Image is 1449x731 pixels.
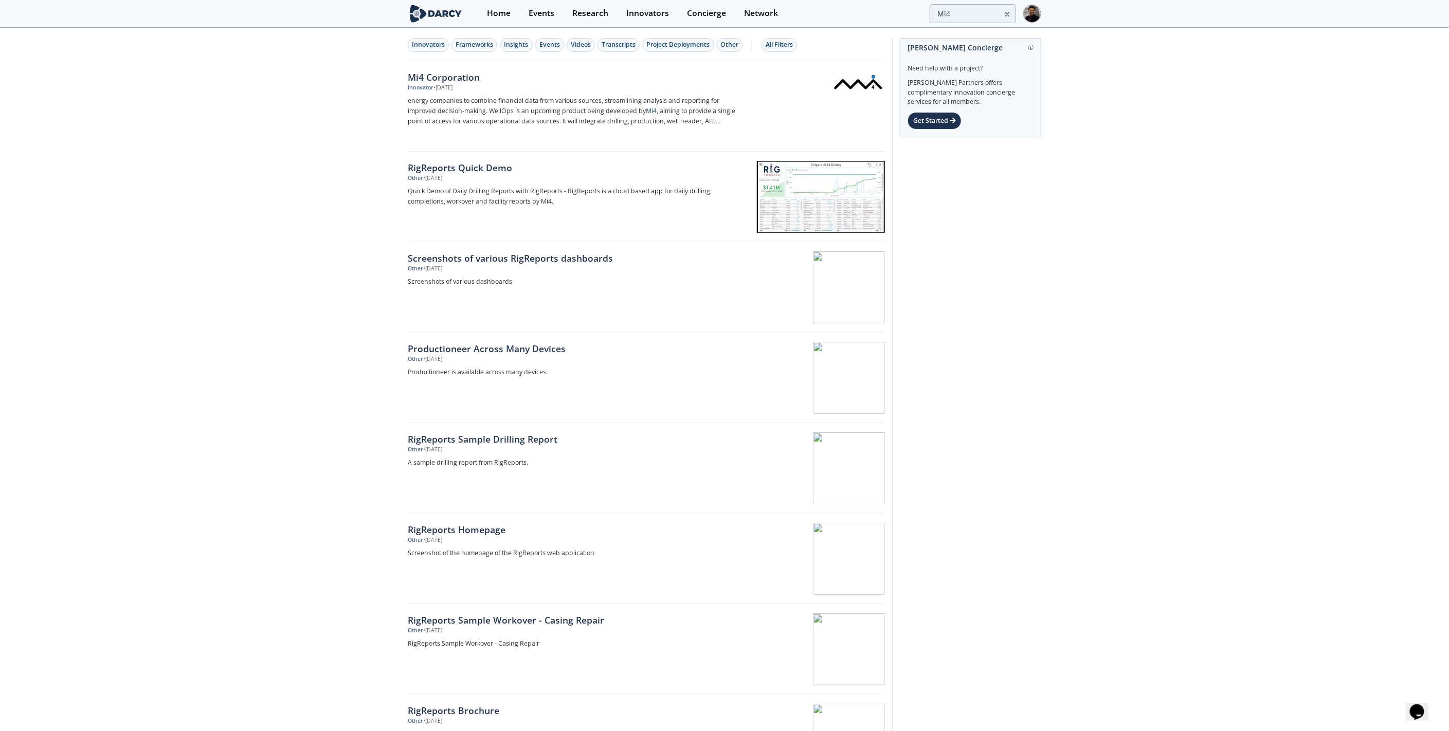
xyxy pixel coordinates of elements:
[744,9,778,17] div: Network
[408,638,748,649] p: RigReports Sample Workover - Casing Repair
[423,536,442,544] div: • [DATE]
[535,38,564,52] button: Events
[408,251,748,265] div: Screenshots of various RigReports dashboards
[529,9,554,17] div: Events
[451,38,497,52] button: Frameworks
[412,40,445,49] div: Innovators
[408,5,464,23] img: logo-wide.svg
[408,161,748,174] div: RigReports Quick Demo
[833,72,883,92] img: Mi4 Corporation
[1406,690,1439,721] iframe: chat widget
[423,717,442,725] div: • [DATE]
[408,152,885,242] a: RigReports Quick Demo Other •[DATE] Quick Demo of Daily Drilling Reports with RigReports - RigRep...
[408,514,885,604] a: RigReports Homepage Other •[DATE] Screenshot of the homepage of the RigReports web application
[408,242,885,333] a: Screenshots of various RigReports dashboards Other •[DATE] Screenshots of various dashboards
[647,40,710,49] div: Project Deployments
[408,446,423,454] div: Other
[908,112,962,130] div: Get Started
[766,40,793,49] div: All Filters
[408,613,748,627] div: RigReports Sample Workover - Casing Repair
[643,38,714,52] button: Project Deployments
[423,627,442,635] div: • [DATE]
[423,174,442,182] div: • [DATE]
[408,265,423,273] div: Other
[721,40,739,49] div: Other
[408,70,748,84] div: Mi4 Corporation
[408,423,885,514] a: RigReports Sample Drilling Report Other •[DATE] A sample drilling report from RigReports.
[408,548,748,558] p: Screenshot of the homepage of the RigReports web application
[908,39,1034,57] div: [PERSON_NAME] Concierge
[408,367,748,377] p: Productioneer is available across many devices.
[456,40,493,49] div: Frameworks
[717,38,743,52] button: Other
[567,38,595,52] button: Videos
[408,355,423,363] div: Other
[500,38,533,52] button: Insights
[423,355,442,363] div: • [DATE]
[408,277,748,287] p: Screenshots of various dashboards
[1023,5,1041,23] img: Profile
[408,84,433,92] div: Innovator
[597,38,640,52] button: Transcripts
[408,627,423,635] div: Other
[487,9,511,17] div: Home
[408,174,423,182] div: Other
[408,96,748,126] p: energy companies to combine financial data from various sources, streamlining analysis and report...
[908,57,1034,73] div: Need help with a project?
[626,9,669,17] div: Innovators
[433,84,452,92] div: • [DATE]
[423,446,442,454] div: • [DATE]
[646,106,657,115] strong: Mi4
[572,9,608,17] div: Research
[408,523,748,536] div: RigReports Homepage
[408,604,885,695] a: RigReports Sample Workover - Casing Repair Other •[DATE] RigReports Sample Workover - Casing Repair
[408,61,885,152] a: Mi4 Corporation Innovator •[DATE] energy companies to combine financial data from various sources...
[408,536,423,544] div: Other
[408,333,885,423] a: Productioneer Across Many Devices Other •[DATE] Productioneer is available across many devices.
[1028,45,1034,50] img: information.svg
[408,342,748,355] div: Productioneer Across Many Devices
[602,40,636,49] div: Transcripts
[930,4,1016,23] input: Advanced Search
[423,265,442,273] div: • [DATE]
[408,432,748,446] div: RigReports Sample Drilling Report
[908,73,1034,107] div: [PERSON_NAME] Partners offers complimentary innovation concierge services for all members.
[504,40,529,49] div: Insights
[687,9,726,17] div: Concierge
[571,40,591,49] div: Videos
[408,186,748,207] p: Quick Demo of Daily Drilling Reports with RigReports - RigReports is a cloud based app for daily ...
[539,40,560,49] div: Events
[762,38,797,52] button: All Filters
[408,458,748,468] p: A sample drilling report from RigReports.
[408,717,423,725] div: Other
[408,38,449,52] button: Innovators
[408,704,748,717] div: RigReports Brochure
